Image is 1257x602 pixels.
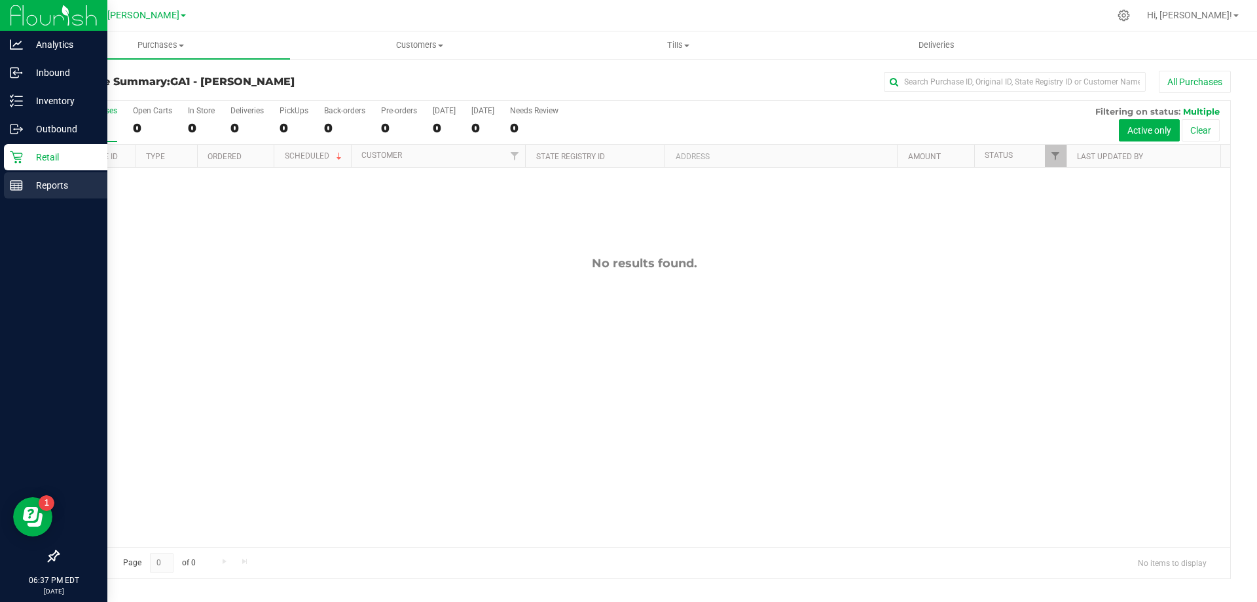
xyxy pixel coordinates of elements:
[23,37,101,52] p: Analytics
[433,106,456,115] div: [DATE]
[58,256,1230,271] div: No results found.
[23,178,101,193] p: Reports
[1116,9,1132,22] div: Manage settings
[510,121,558,136] div: 0
[381,121,417,136] div: 0
[133,106,172,115] div: Open Carts
[471,121,494,136] div: 0
[39,495,54,511] iframe: Resource center unread badge
[31,31,290,59] a: Purchases
[290,31,549,59] a: Customers
[1095,106,1180,117] span: Filtering on status:
[807,31,1066,59] a: Deliveries
[1159,71,1231,93] button: All Purchases
[58,76,448,88] h3: Purchase Summary:
[901,39,972,51] span: Deliveries
[6,586,101,596] p: [DATE]
[908,152,941,161] a: Amount
[1127,553,1217,573] span: No items to display
[188,106,215,115] div: In Store
[23,149,101,165] p: Retail
[291,39,548,51] span: Customers
[23,93,101,109] p: Inventory
[1183,106,1220,117] span: Multiple
[884,72,1146,92] input: Search Purchase ID, Original ID, State Registry ID or Customer Name...
[503,145,525,167] a: Filter
[471,106,494,115] div: [DATE]
[536,152,605,161] a: State Registry ID
[285,151,344,160] a: Scheduled
[188,121,215,136] div: 0
[549,39,807,51] span: Tills
[10,122,23,136] inline-svg: Outbound
[324,121,365,136] div: 0
[208,152,242,161] a: Ordered
[146,152,165,161] a: Type
[31,39,290,51] span: Purchases
[665,145,897,168] th: Address
[10,179,23,192] inline-svg: Reports
[13,497,52,536] iframe: Resource center
[230,121,264,136] div: 0
[280,121,308,136] div: 0
[133,121,172,136] div: 0
[985,151,1013,160] a: Status
[1077,152,1143,161] a: Last Updated By
[549,31,807,59] a: Tills
[280,106,308,115] div: PickUps
[1119,119,1180,141] button: Active only
[1147,10,1232,20] span: Hi, [PERSON_NAME]!
[433,121,456,136] div: 0
[6,574,101,586] p: 06:37 PM EDT
[112,553,206,573] span: Page of 0
[170,75,295,88] span: GA1 - [PERSON_NAME]
[23,121,101,137] p: Outbound
[361,151,402,160] a: Customer
[10,151,23,164] inline-svg: Retail
[10,94,23,107] inline-svg: Inventory
[510,106,558,115] div: Needs Review
[1182,119,1220,141] button: Clear
[10,66,23,79] inline-svg: Inbound
[324,106,365,115] div: Back-orders
[1045,145,1066,167] a: Filter
[82,10,179,21] span: GA1 - [PERSON_NAME]
[230,106,264,115] div: Deliveries
[381,106,417,115] div: Pre-orders
[10,38,23,51] inline-svg: Analytics
[23,65,101,81] p: Inbound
